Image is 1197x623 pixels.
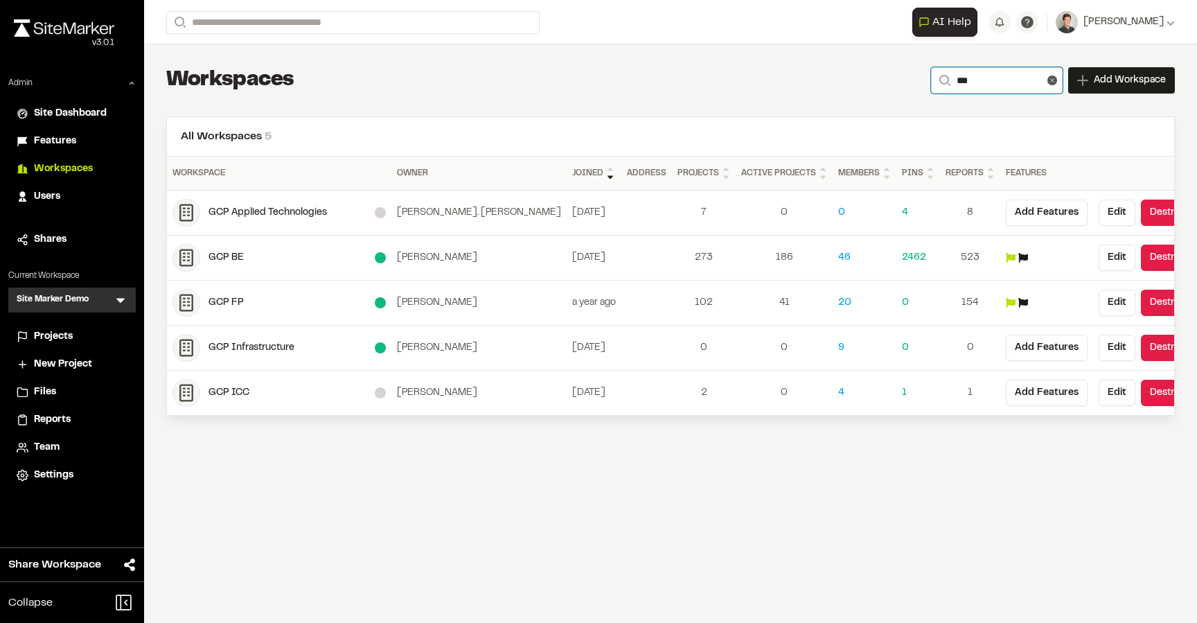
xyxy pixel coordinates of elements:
[1083,15,1164,30] span: [PERSON_NAME]
[838,385,891,401] div: 4
[397,167,561,179] div: Owner
[741,340,827,356] a: 0
[17,440,127,455] a: Team
[677,385,730,401] div: 2
[912,8,977,37] button: Open AI Assistant
[1099,245,1135,271] button: Edit
[838,165,891,182] div: Members
[838,250,891,265] a: 46
[209,205,375,220] div: GCP Applied Technologies
[946,340,995,356] a: 0
[1056,11,1078,33] img: User
[572,250,616,265] div: May 30, 2023 1:17 PM PDT
[209,340,375,356] div: GCP Infrastructure
[397,250,561,265] div: [PERSON_NAME]
[397,340,561,356] div: [PERSON_NAME]
[265,132,272,141] span: 5
[946,385,995,401] div: 1
[34,440,60,455] span: Team
[209,295,375,310] div: GCP FP
[1099,335,1135,361] button: Edit
[902,295,934,310] div: 0
[741,205,827,220] a: 0
[17,106,127,121] a: Site Dashboard
[1006,167,1088,179] div: Features
[34,357,92,372] span: New Project
[172,379,386,407] a: GCP ICC
[14,37,114,49] div: Oh geez...please don't...
[34,412,71,428] span: Reports
[34,161,93,177] span: Workspaces
[946,295,995,310] a: 154
[902,250,934,265] a: 2462
[677,205,730,220] a: 7
[902,385,934,401] a: 1
[1141,335,1194,361] button: Destroy
[1099,380,1135,406] button: Edit
[34,189,60,204] span: Users
[172,289,386,317] a: GCP FP
[8,270,136,282] p: Current Workspace
[34,232,66,247] span: Shares
[1099,200,1135,226] button: Edit
[932,14,971,30] span: AI Help
[912,8,983,37] div: Open AI Assistant
[166,67,294,94] h1: Workspaces
[946,250,995,265] a: 523
[166,11,191,34] button: Search
[931,67,956,94] button: Search
[17,385,127,400] a: Files
[172,199,386,227] a: GCP Applied Technologies
[677,340,730,356] a: 0
[741,250,827,265] div: 186
[902,165,934,182] div: Pins
[1141,200,1194,226] button: Destroy
[741,385,827,401] a: 0
[677,250,730,265] a: 273
[1047,76,1057,85] button: Clear text
[375,297,386,308] div: Enterprise
[627,167,666,179] div: Address
[838,205,891,220] a: 0
[8,77,33,89] p: Admin
[838,295,891,310] a: 20
[172,334,386,362] a: GCP Infrastructure
[17,189,127,204] a: Users
[17,293,89,307] h3: Site Marker Demo
[572,385,616,401] div: July 29, 2025 7:36 AM PDT
[1141,290,1194,316] button: Destroy
[17,161,127,177] a: Workspaces
[902,205,934,220] div: 4
[375,342,386,353] div: Starter
[1099,290,1135,316] button: Edit
[34,329,73,344] span: Projects
[34,106,107,121] span: Site Dashboard
[397,295,561,310] div: [PERSON_NAME]
[17,329,127,344] a: Projects
[838,340,891,356] a: 9
[1006,200,1088,226] button: Add Features
[8,595,53,611] span: Collapse
[34,385,56,400] span: Files
[1094,73,1166,87] span: Add Workspace
[181,128,1160,145] h2: All Workspaces
[1006,335,1088,361] button: Add Features
[17,357,127,372] a: New Project
[677,165,730,182] div: Projects
[572,340,616,356] div: July 1, 2025 11:15 AM PDT
[397,205,561,220] div: [PERSON_NAME]. [PERSON_NAME]
[17,412,127,428] a: Reports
